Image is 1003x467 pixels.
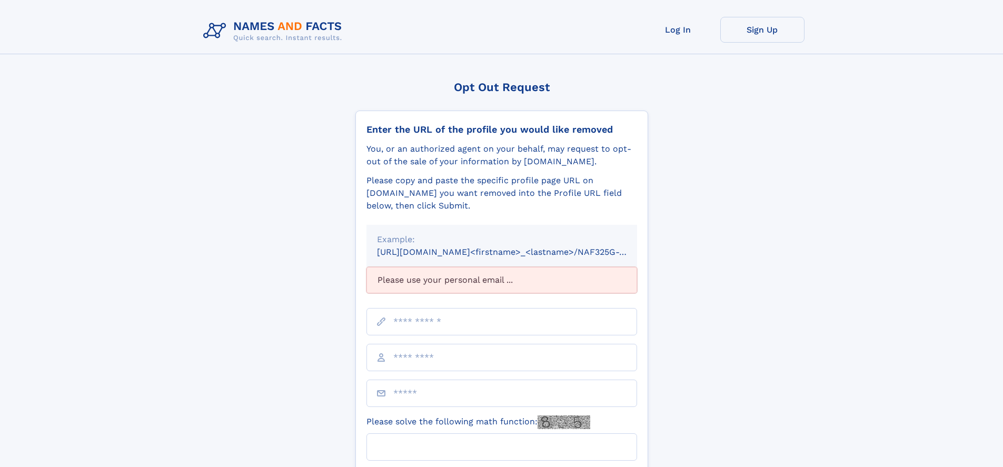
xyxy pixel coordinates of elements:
div: Enter the URL of the profile you would like removed [366,124,637,135]
img: Logo Names and Facts [199,17,351,45]
div: You, or an authorized agent on your behalf, may request to opt-out of the sale of your informatio... [366,143,637,168]
div: Opt Out Request [355,81,648,94]
div: Example: [377,233,627,246]
div: Please copy and paste the specific profile page URL on [DOMAIN_NAME] you want removed into the Pr... [366,174,637,212]
label: Please solve the following math function: [366,415,590,429]
a: Log In [636,17,720,43]
a: Sign Up [720,17,805,43]
div: Please use your personal email ... [366,267,637,293]
small: [URL][DOMAIN_NAME]<firstname>_<lastname>/NAF325G-xxxxxxxx [377,247,657,257]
